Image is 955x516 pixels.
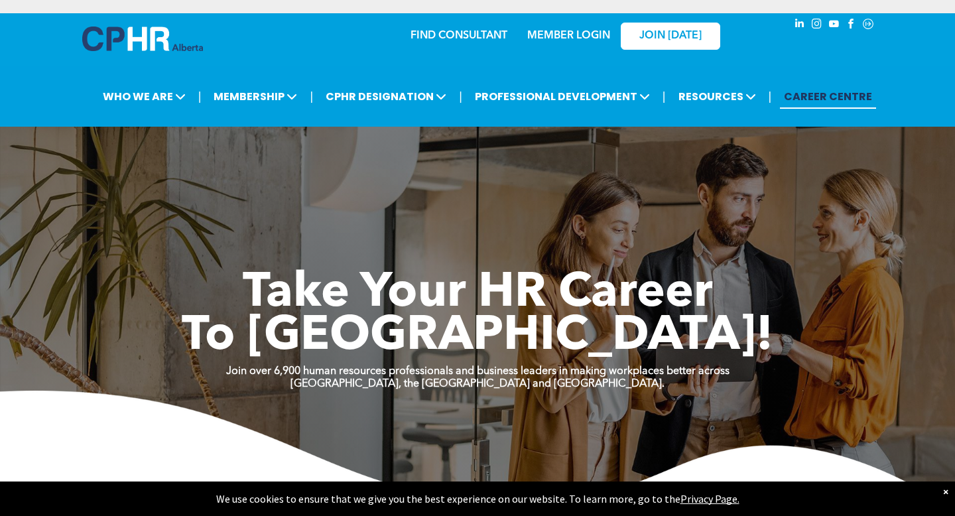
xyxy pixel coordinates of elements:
[290,379,665,389] strong: [GEOGRAPHIC_DATA], the [GEOGRAPHIC_DATA] and [GEOGRAPHIC_DATA].
[243,270,713,318] span: Take Your HR Career
[844,17,858,34] a: facebook
[639,30,702,42] span: JOIN [DATE]
[943,485,948,498] div: Dismiss notification
[680,492,739,505] a: Privacy Page.
[809,17,824,34] a: instagram
[527,31,610,41] a: MEMBER LOGIN
[674,84,760,109] span: RESOURCES
[82,27,203,51] img: A blue and white logo for cp alberta
[226,366,730,377] strong: Join over 6,900 human resources professionals and business leaders in making workplaces better ac...
[411,31,507,41] a: FIND CONSULTANT
[310,83,313,110] li: |
[322,84,450,109] span: CPHR DESIGNATION
[210,84,301,109] span: MEMBERSHIP
[198,83,202,110] li: |
[826,17,841,34] a: youtube
[99,84,190,109] span: WHO WE ARE
[621,23,720,50] a: JOIN [DATE]
[769,83,772,110] li: |
[459,83,462,110] li: |
[663,83,666,110] li: |
[182,313,773,361] span: To [GEOGRAPHIC_DATA]!
[780,84,876,109] a: CAREER CENTRE
[861,17,875,34] a: Social network
[792,17,806,34] a: linkedin
[471,84,654,109] span: PROFESSIONAL DEVELOPMENT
